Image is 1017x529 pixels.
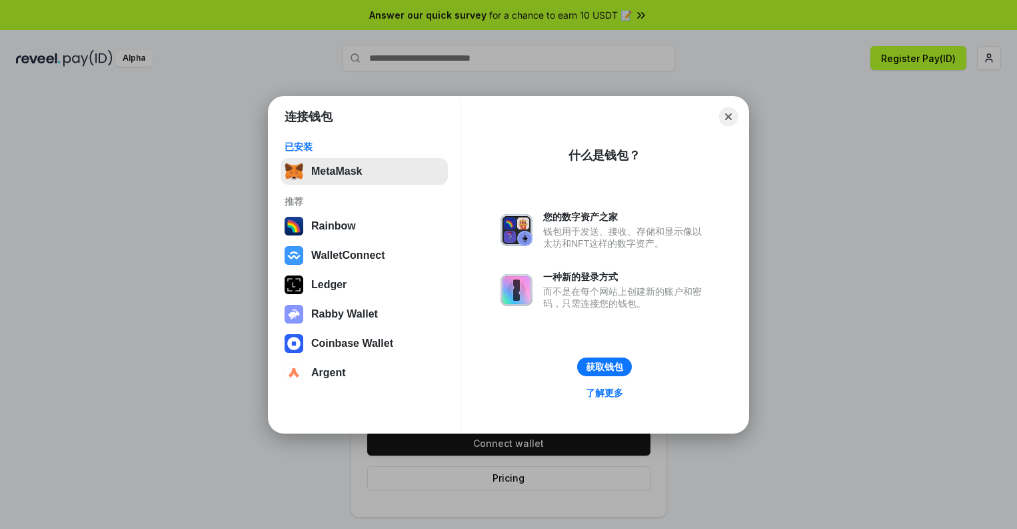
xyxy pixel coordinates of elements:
div: Coinbase Wallet [311,338,393,350]
button: Ledger [281,272,448,298]
div: 您的数字资产之家 [543,211,708,223]
div: Rabby Wallet [311,308,378,320]
div: 推荐 [285,195,444,207]
img: svg+xml,%3Csvg%20width%3D%22120%22%20height%3D%22120%22%20viewBox%3D%220%200%20120%20120%22%20fil... [285,217,303,235]
button: WalletConnect [281,242,448,269]
button: Rainbow [281,213,448,239]
button: Close [719,107,738,126]
h1: 连接钱包 [285,109,333,125]
button: Coinbase Wallet [281,330,448,357]
img: svg+xml,%3Csvg%20xmlns%3D%22http%3A%2F%2Fwww.w3.org%2F2000%2Fsvg%22%20fill%3D%22none%22%20viewBox... [285,305,303,324]
div: 而不是在每个网站上创建新的账户和密码，只需连接您的钱包。 [543,286,708,310]
div: 获取钱包 [586,361,623,373]
div: 一种新的登录方式 [543,271,708,283]
img: svg+xml,%3Csvg%20fill%3D%22none%22%20height%3D%2233%22%20viewBox%3D%220%200%2035%2033%22%20width%... [285,162,303,181]
img: svg+xml,%3Csvg%20width%3D%2228%22%20height%3D%2228%22%20viewBox%3D%220%200%2028%2028%22%20fill%3D... [285,364,303,382]
button: Rabby Wallet [281,301,448,328]
div: MetaMask [311,165,362,177]
button: 获取钱包 [577,358,632,376]
div: 了解更多 [586,387,623,399]
div: Argent [311,367,346,379]
div: Rainbow [311,220,356,232]
button: MetaMask [281,158,448,185]
img: svg+xml,%3Csvg%20xmlns%3D%22http%3A%2F%2Fwww.w3.org%2F2000%2Fsvg%22%20width%3D%2228%22%20height%3... [285,276,303,294]
a: 了解更多 [578,384,631,402]
button: Argent [281,360,448,386]
div: WalletConnect [311,249,385,261]
div: 什么是钱包？ [568,147,640,163]
img: svg+xml,%3Csvg%20width%3D%2228%22%20height%3D%2228%22%20viewBox%3D%220%200%2028%2028%22%20fill%3D... [285,334,303,353]
img: svg+xml,%3Csvg%20xmlns%3D%22http%3A%2F%2Fwww.w3.org%2F2000%2Fsvg%22%20fill%3D%22none%22%20viewBox... [501,274,532,306]
div: 已安装 [285,141,444,153]
img: svg+xml,%3Csvg%20width%3D%2228%22%20height%3D%2228%22%20viewBox%3D%220%200%2028%2028%22%20fill%3D... [285,246,303,265]
div: 钱包用于发送、接收、存储和显示像以太坊和NFT这样的数字资产。 [543,225,708,249]
img: svg+xml,%3Csvg%20xmlns%3D%22http%3A%2F%2Fwww.w3.org%2F2000%2Fsvg%22%20fill%3D%22none%22%20viewBox... [501,214,532,246]
div: Ledger [311,279,347,291]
